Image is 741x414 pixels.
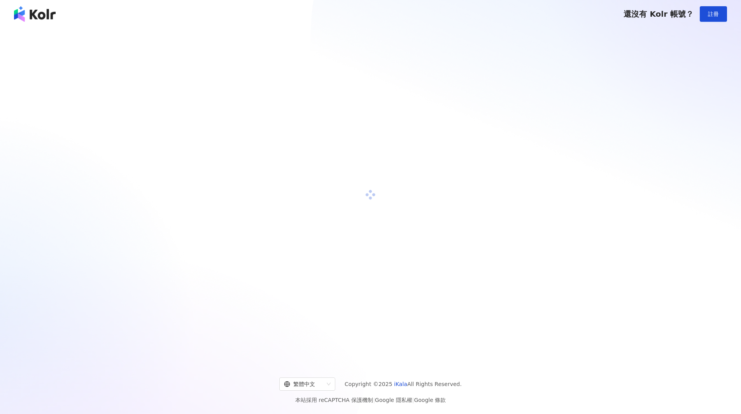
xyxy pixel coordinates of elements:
[284,378,324,390] div: 繁體中文
[295,395,446,405] span: 本站採用 reCAPTCHA 保護機制
[394,381,407,387] a: iKala
[345,379,462,389] span: Copyright © 2025 All Rights Reserved.
[14,6,56,22] img: logo
[414,397,446,403] a: Google 條款
[700,6,727,22] button: 註冊
[624,9,694,19] span: 還沒有 Kolr 帳號？
[375,397,412,403] a: Google 隱私權
[412,397,414,403] span: |
[708,11,719,17] span: 註冊
[373,397,375,403] span: |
